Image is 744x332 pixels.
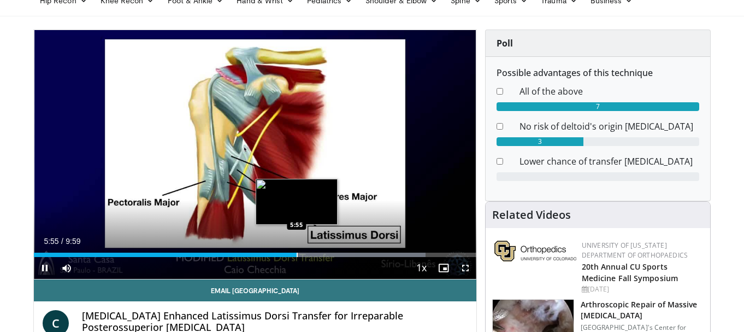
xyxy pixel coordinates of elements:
img: 355603a8-37da-49b6-856f-e00d7e9307d3.png.150x105_q85_autocrop_double_scale_upscale_version-0.2.png [494,241,576,261]
button: Playback Rate [411,257,433,279]
img: image.jpeg [256,179,338,225]
a: 20th Annual CU Sports Medicine Fall Symposium [582,261,678,283]
button: Fullscreen [454,257,476,279]
button: Pause [34,257,56,279]
dd: All of the above [511,85,707,98]
span: 5:55 [44,237,58,246]
span: 9:59 [66,237,80,246]
strong: Poll [497,37,513,49]
span: / [61,237,63,246]
h3: Arthroscopic Repair of Massive [MEDICAL_DATA] [581,299,704,321]
a: University of [US_STATE] Department of Orthopaedics [582,241,688,260]
div: [DATE] [582,284,701,294]
dd: No risk of deltoid's origin [MEDICAL_DATA] [511,120,707,133]
div: 3 [497,137,583,146]
div: 7 [497,102,699,111]
h6: Possible advantages of this technique [497,68,699,78]
h4: Related Videos [492,208,571,222]
video-js: Video Player [34,30,476,279]
dd: Lower chance of transfer [MEDICAL_DATA] [511,155,707,168]
div: Progress Bar [34,253,476,257]
a: Email [GEOGRAPHIC_DATA] [34,279,476,301]
button: Enable picture-in-picture mode [433,257,454,279]
button: Mute [56,257,78,279]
